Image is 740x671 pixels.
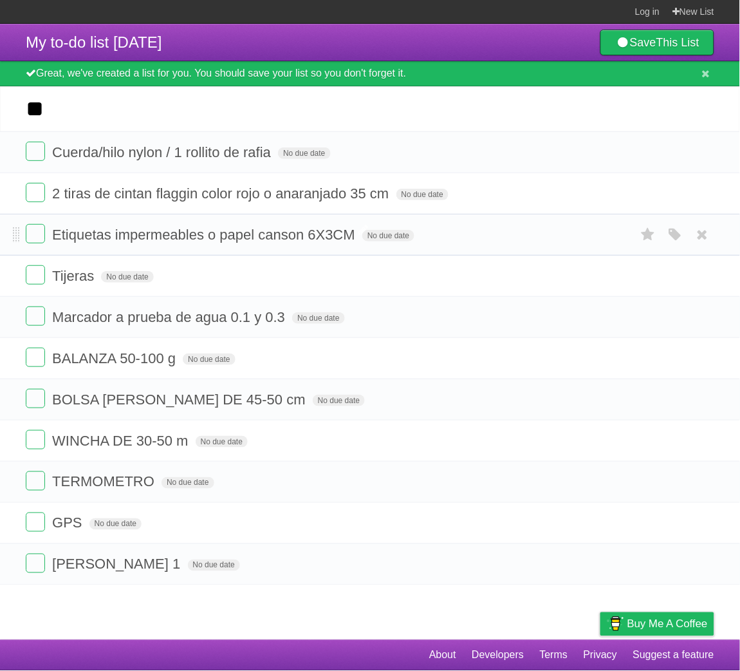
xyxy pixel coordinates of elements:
[26,348,45,367] label: Done
[627,613,708,636] span: Buy me a coffee
[52,144,274,160] span: Cuerda/hilo nylon / 1 rollito de rafia
[396,189,449,200] span: No due date
[52,268,97,284] span: Tijeras
[607,613,624,635] img: Buy me a coffee
[292,312,344,324] span: No due date
[101,271,153,283] span: No due date
[278,147,330,159] span: No due date
[52,515,85,531] span: GPS
[183,354,235,365] span: No due date
[26,471,45,491] label: Done
[600,30,714,55] a: SaveThis List
[540,643,568,668] a: Terms
[52,474,158,490] span: TERMOMETRO
[188,560,240,571] span: No due date
[313,395,365,406] span: No due date
[52,392,309,408] span: BOLSA [PERSON_NAME] DE 45-50 cm
[26,33,162,51] span: My to-do list [DATE]
[26,142,45,161] label: Done
[26,389,45,408] label: Done
[472,643,524,668] a: Developers
[584,643,617,668] a: Privacy
[26,265,45,285] label: Done
[52,433,192,449] span: WINCHA DE 30-50 m
[362,230,414,241] span: No due date
[52,350,179,366] span: BALANZA 50-100 g
[196,436,248,448] span: No due date
[52,556,183,572] span: [PERSON_NAME] 1
[162,477,214,489] span: No due date
[52,227,358,243] span: Etiquetas impermeables o papel canson 6X3CM
[429,643,456,668] a: About
[26,513,45,532] label: Done
[52,185,392,202] span: 2 tiras de cintan flaggin color rojo o anaranjado 35 cm
[656,36,699,49] b: This List
[636,224,660,245] label: Star task
[600,612,714,636] a: Buy me a coffee
[26,183,45,202] label: Done
[633,643,714,668] a: Suggest a feature
[26,554,45,573] label: Done
[26,307,45,326] label: Done
[26,430,45,449] label: Done
[52,309,288,325] span: Marcador a prueba de agua 0.1 y 0.3
[89,518,142,530] span: No due date
[26,224,45,243] label: Done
